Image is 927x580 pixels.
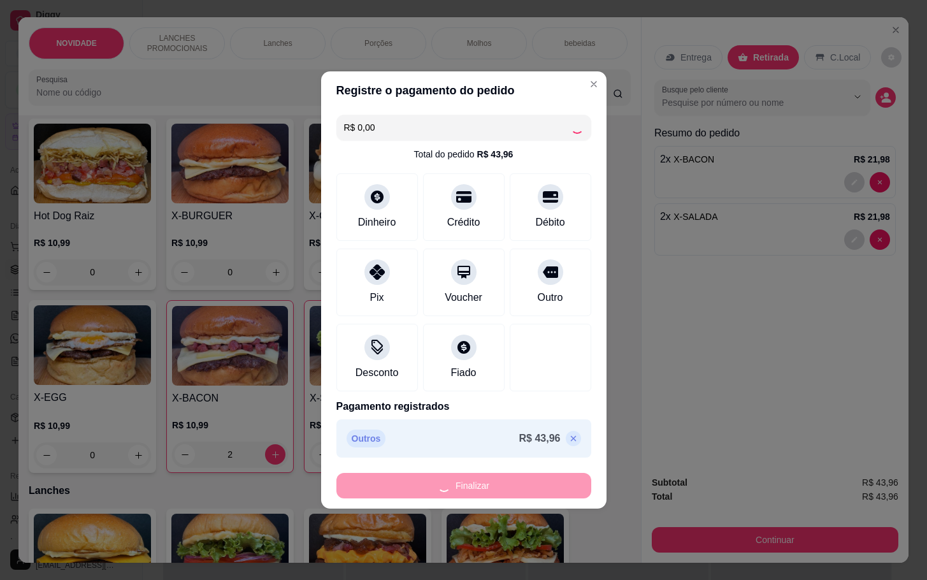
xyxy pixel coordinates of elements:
[347,430,386,447] p: Outros
[584,74,604,94] button: Close
[358,215,396,230] div: Dinheiro
[370,290,384,305] div: Pix
[344,115,571,140] input: Ex.: hambúrguer de cordeiro
[356,365,399,381] div: Desconto
[537,290,563,305] div: Outro
[450,365,476,381] div: Fiado
[321,71,607,110] header: Registre o pagamento do pedido
[519,431,561,446] p: R$ 43,96
[477,148,514,161] div: R$ 43,96
[414,148,514,161] div: Total do pedido
[445,290,482,305] div: Voucher
[535,215,564,230] div: Débito
[336,399,591,414] p: Pagamento registrados
[571,121,584,134] div: Loading
[447,215,480,230] div: Crédito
